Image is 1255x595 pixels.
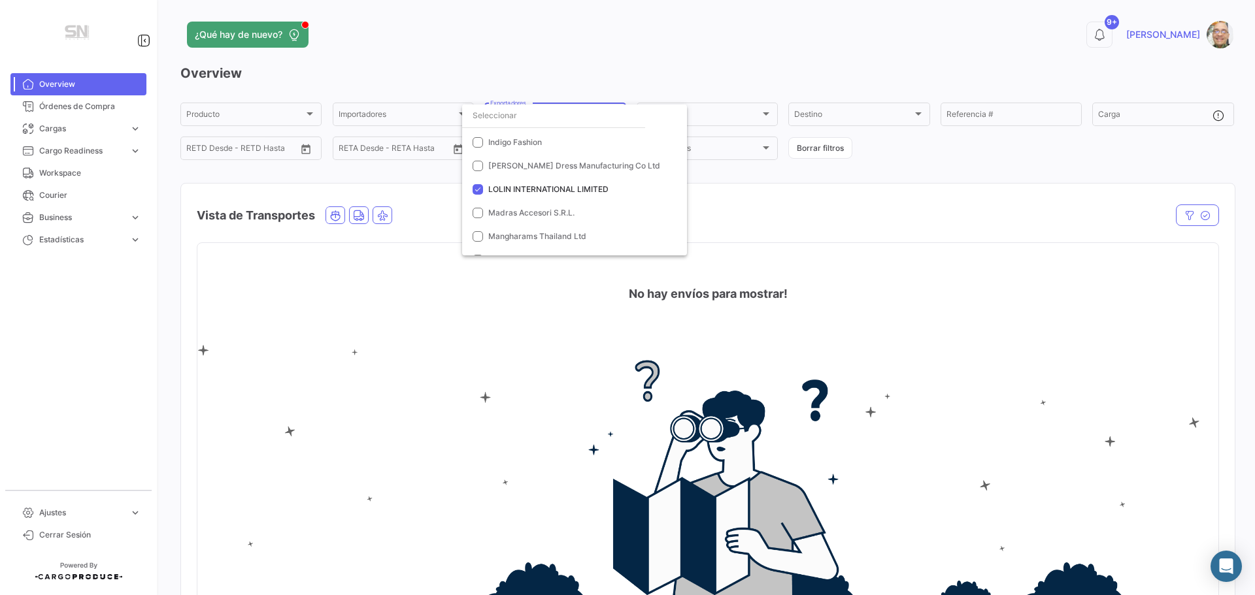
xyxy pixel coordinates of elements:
span: Martes S.R.L. [488,255,537,265]
span: [PERSON_NAME] Dress Manufacturing Co Ltd [488,161,660,170]
span: Indigo Fashion [488,137,542,147]
input: dropdown search [462,104,645,127]
span: Madras Accesori S.R.L. [488,208,575,217]
div: Abrir Intercom Messenger [1211,551,1242,582]
span: Mangharams Thailand Ltd [488,231,586,241]
span: LOLIN INTERNATIONAL LIMITED [488,184,609,194]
